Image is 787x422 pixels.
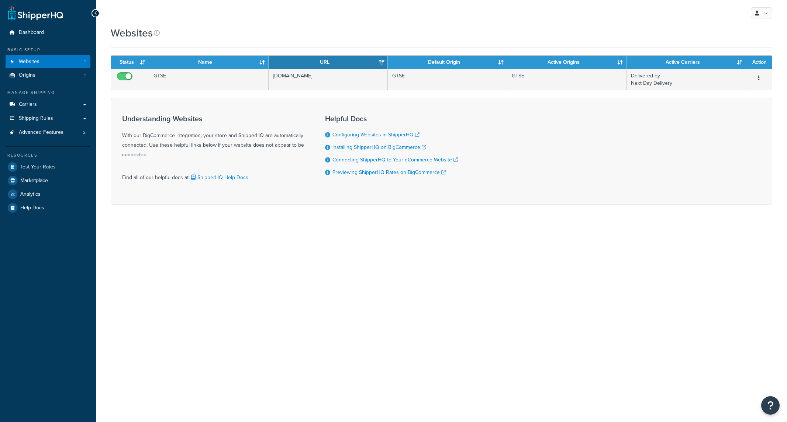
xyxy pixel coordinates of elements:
td: GTSE [507,69,627,90]
div: Manage Shipping [6,90,90,96]
span: Help Docs [20,205,44,211]
span: Carriers [19,101,37,108]
span: 1 [84,72,86,79]
div: Basic Setup [6,47,90,53]
a: Websites 1 [6,55,90,69]
td: [DOMAIN_NAME] [269,69,388,90]
li: Advanced Features [6,126,90,139]
a: Previewing ShipperHQ Rates on BigCommerce [332,168,446,176]
span: Origins [19,72,35,79]
td: Delivered by Next Day Delivery [627,69,746,90]
th: Status: activate to sort column ascending [111,56,149,69]
h1: Websites [111,26,153,40]
li: Origins [6,69,90,82]
span: 2 [83,129,86,136]
a: Dashboard [6,26,90,39]
a: Marketplace [6,174,90,187]
th: Default Origin: activate to sort column ascending [388,56,507,69]
div: Find all of our helpful docs at: [122,167,307,182]
a: Analytics [6,188,90,201]
a: Carriers [6,98,90,111]
span: Marketplace [20,178,48,184]
td: GTSE [149,69,269,90]
a: Connecting ShipperHQ to Your eCommerce Website [332,156,458,164]
a: Origins 1 [6,69,90,82]
th: URL: activate to sort column ascending [269,56,388,69]
a: ShipperHQ Home [8,6,63,20]
th: Active Carriers: activate to sort column ascending [627,56,746,69]
span: Shipping Rules [19,115,53,122]
th: Name: activate to sort column ascending [149,56,269,69]
h3: Understanding Websites [122,115,307,123]
a: ShipperHQ Help Docs [190,174,248,181]
span: Analytics [20,191,41,198]
span: 1 [84,59,86,65]
a: Help Docs [6,201,90,215]
span: Test Your Rates [20,164,56,170]
th: Active Origins: activate to sort column ascending [507,56,627,69]
a: Installing ShipperHQ on BigCommerce [332,143,426,151]
td: GTSE [388,69,507,90]
span: Advanced Features [19,129,63,136]
button: Open Resource Center [761,396,780,415]
span: Dashboard [19,29,44,36]
h3: Helpful Docs [325,115,458,123]
th: Action [746,56,772,69]
span: Websites [19,59,39,65]
a: Advanced Features 2 [6,126,90,139]
div: With our BigCommerce integration, your store and ShipperHQ are automatically connected. Use these... [122,115,307,160]
li: Websites [6,55,90,69]
div: Resources [6,152,90,158]
a: Shipping Rules [6,112,90,125]
a: Configuring Websites in ShipperHQ [332,131,420,139]
a: Test Your Rates [6,160,90,174]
